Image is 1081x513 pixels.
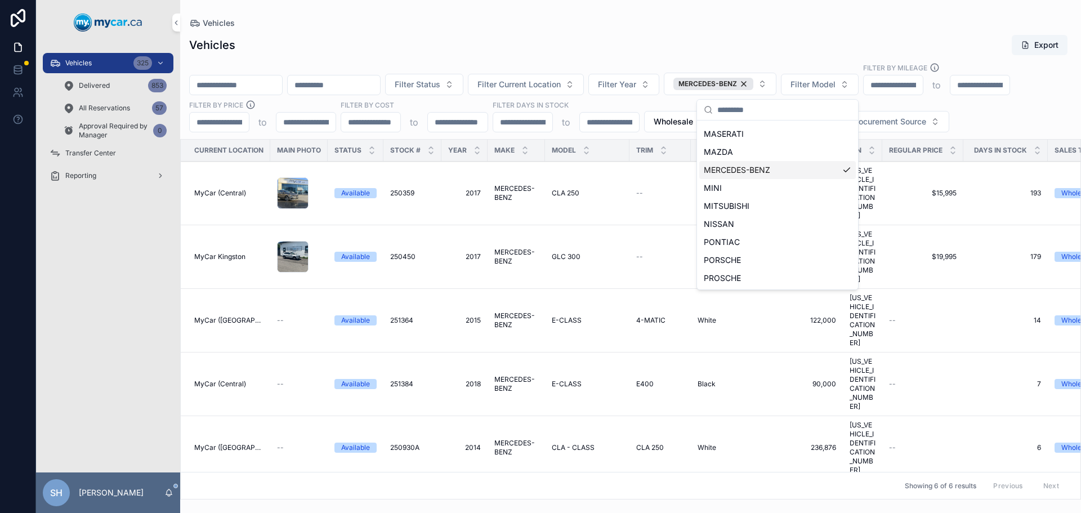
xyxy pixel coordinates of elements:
span: Days In Stock [974,146,1027,155]
a: 250450 [390,252,435,261]
span: MyCar ([GEOGRAPHIC_DATA]) [194,443,263,452]
button: Select Button [468,74,584,95]
span: E-CLASS [552,380,582,389]
a: MyCar (Central) [194,380,263,389]
span: -- [277,380,284,389]
span: E-CLASS [552,316,582,325]
span: MAZDA [704,146,733,158]
button: Select Button [385,74,463,95]
span: Trim [636,146,653,155]
span: Make [494,146,515,155]
a: 250930A [390,443,435,452]
a: $19,995 [889,252,957,261]
span: Filter Status [395,79,440,90]
a: 2014 [448,443,481,452]
span: Year [448,146,467,155]
a: [US_VEHICLE_IDENTIFICATION_NUMBER] [850,357,875,411]
label: FILTER BY PRICE [189,100,243,110]
span: White [698,316,716,325]
a: -- [277,316,321,325]
a: 2017 [448,252,481,261]
span: Main Photo [277,146,321,155]
button: Select Button [820,111,949,132]
span: 2015 [448,316,481,325]
span: Reporting [65,171,96,180]
p: to [258,115,267,129]
span: Vehicles [203,17,235,29]
button: Select Button [588,74,659,95]
a: CLA 250 [636,443,684,452]
div: 853 [148,79,167,92]
span: -- [277,316,284,325]
a: 6 [970,443,1041,452]
a: Available [334,188,377,198]
div: 57 [152,101,167,115]
h1: Vehicles [189,37,235,53]
button: Select Button [664,73,776,95]
a: 4-MATIC [636,316,684,325]
button: Export [1012,35,1067,55]
span: MINI [704,182,722,194]
span: CLA - CLASS [552,443,595,452]
span: Current Location [194,146,263,155]
span: Vehicles [65,59,92,68]
span: E400 [636,380,654,389]
img: App logo [74,14,142,32]
a: Available [334,379,377,389]
span: -- [889,380,896,389]
a: -- [277,443,321,452]
div: 325 [133,56,152,70]
a: Available [334,315,377,325]
button: Select Button [781,74,859,95]
span: PONTIAC [704,237,740,248]
p: to [562,115,570,129]
span: MITSUBISHI [704,200,749,212]
a: Available [334,252,377,262]
a: Approval Required by Manager0 [56,121,173,141]
a: MERCEDES-BENZ [494,439,538,457]
a: 2018 [448,380,481,389]
a: 122,000 [784,316,836,325]
span: Filter Procurement Source [829,116,926,127]
div: Available [341,379,370,389]
p: [PERSON_NAME] [79,487,144,498]
a: GLC 300 [552,252,623,261]
span: 250930A [390,443,419,452]
a: -- [889,316,957,325]
a: MERCEDES-BENZ [494,184,538,202]
a: All Reservations57 [56,98,173,118]
a: Available [334,443,377,453]
span: Regular Price [889,146,942,155]
a: MyCar ([GEOGRAPHIC_DATA]) [194,316,263,325]
span: [US_VEHICLE_IDENTIFICATION_NUMBER] [850,293,875,347]
div: Available [341,315,370,325]
a: Delivered853 [56,75,173,96]
div: Available [341,188,370,198]
a: MERCEDES-BENZ [494,248,538,266]
a: Vehicles325 [43,53,173,73]
a: CLA 250 [552,189,623,198]
a: Reporting [43,166,173,186]
div: Suggestions [697,121,858,289]
span: Black [698,380,716,389]
span: 14 [970,316,1041,325]
a: E400 [636,380,684,389]
span: MERCEDES-BENZ [494,375,538,393]
a: 90,000 [784,380,836,389]
div: 0 [153,124,167,137]
span: -- [889,443,896,452]
label: FILTER BY COST [341,100,394,110]
a: Vehicles [189,17,235,29]
span: Filter Year [598,79,636,90]
span: MyCar Kingston [194,252,245,261]
a: 7 [970,380,1041,389]
a: [US_VEHICLE_IDENTIFICATION_NUMBER] [850,166,875,220]
label: Filter By Mileage [863,63,927,73]
a: MERCEDES-BENZ [494,311,538,329]
span: 250359 [390,189,414,198]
